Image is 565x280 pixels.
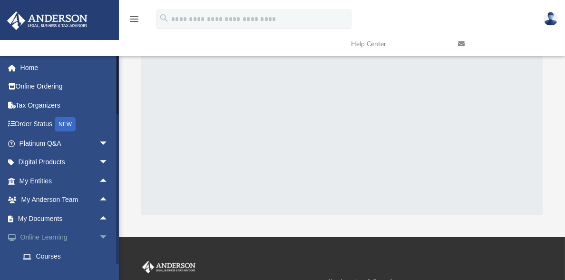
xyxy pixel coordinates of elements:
div: NEW [55,117,76,131]
img: User Pic [544,12,558,26]
a: My Entitiesarrow_drop_up [7,171,123,190]
a: My Anderson Teamarrow_drop_up [7,190,118,210]
span: arrow_drop_up [99,209,118,229]
a: Digital Productsarrow_drop_down [7,153,123,172]
img: Anderson Advisors Platinum Portal [4,11,90,30]
i: search [159,13,169,23]
span: arrow_drop_down [99,228,118,248]
a: Courses [13,247,123,266]
a: Home [7,58,123,77]
a: Order StatusNEW [7,115,123,134]
a: Tax Organizers [7,96,123,115]
img: Anderson Advisors Platinum Portal [140,261,197,273]
a: Platinum Q&Aarrow_drop_down [7,134,123,153]
a: Online Learningarrow_drop_down [7,228,123,247]
i: menu [128,13,140,25]
span: arrow_drop_down [99,153,118,172]
span: arrow_drop_down [99,134,118,153]
a: Help Center [344,25,451,63]
span: arrow_drop_up [99,171,118,191]
a: Online Ordering [7,77,123,96]
a: My Documentsarrow_drop_up [7,209,118,228]
a: menu [128,18,140,25]
span: arrow_drop_up [99,190,118,210]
